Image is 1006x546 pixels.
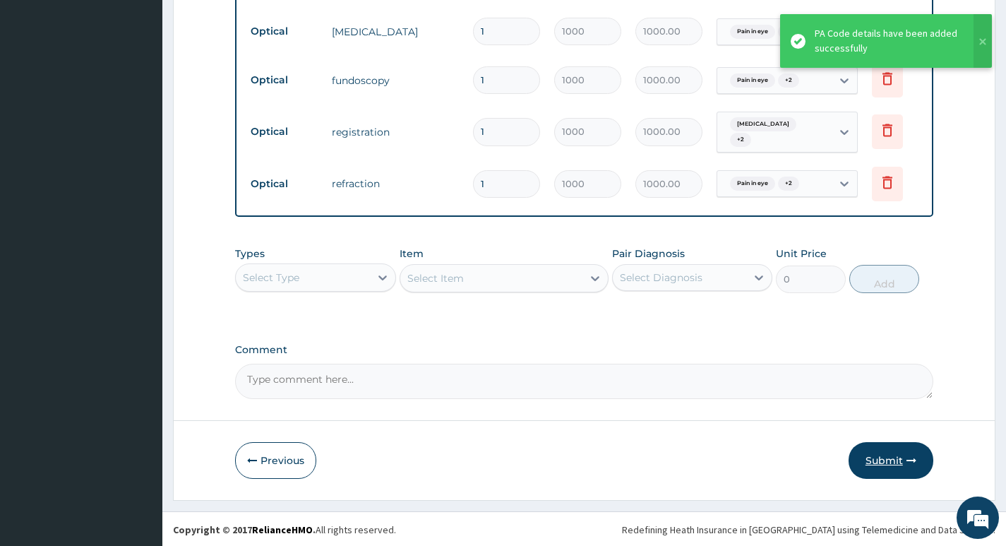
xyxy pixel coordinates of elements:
div: Select Type [243,271,299,285]
label: Unit Price [776,247,827,261]
td: refraction [325,170,466,198]
div: Minimize live chat window [232,7,265,41]
span: [MEDICAL_DATA] [730,117,796,131]
img: d_794563401_company_1708531726252_794563401 [26,71,57,106]
button: Add [849,265,919,293]
div: Select Diagnosis [620,271,702,285]
td: Optical [244,18,325,44]
span: + 2 [778,177,799,191]
div: Chat with us now [73,79,237,97]
span: + 2 [778,25,799,39]
a: RelianceHMO [252,523,313,536]
button: Submit [849,442,933,479]
textarea: Type your message and hit 'Enter' [7,386,269,435]
td: [MEDICAL_DATA] [325,18,466,46]
div: PA Code details have been added successfully [815,26,960,56]
span: Pain in eye [730,25,775,39]
label: Types [235,248,265,260]
span: We're online! [82,178,195,321]
span: + 2 [730,133,751,147]
label: Comment [235,344,933,356]
span: Pain in eye [730,177,775,191]
span: + 2 [778,73,799,88]
td: registration [325,118,466,146]
div: Redefining Heath Insurance in [GEOGRAPHIC_DATA] using Telemedicine and Data Science! [622,523,995,537]
td: Optical [244,67,325,93]
strong: Copyright © 2017 . [173,523,316,536]
span: Pain in eye [730,73,775,88]
label: Item [400,247,424,261]
td: Optical [244,171,325,197]
td: Optical [244,119,325,145]
label: Pair Diagnosis [612,247,685,261]
button: Previous [235,442,316,479]
td: fundoscopy [325,66,466,95]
